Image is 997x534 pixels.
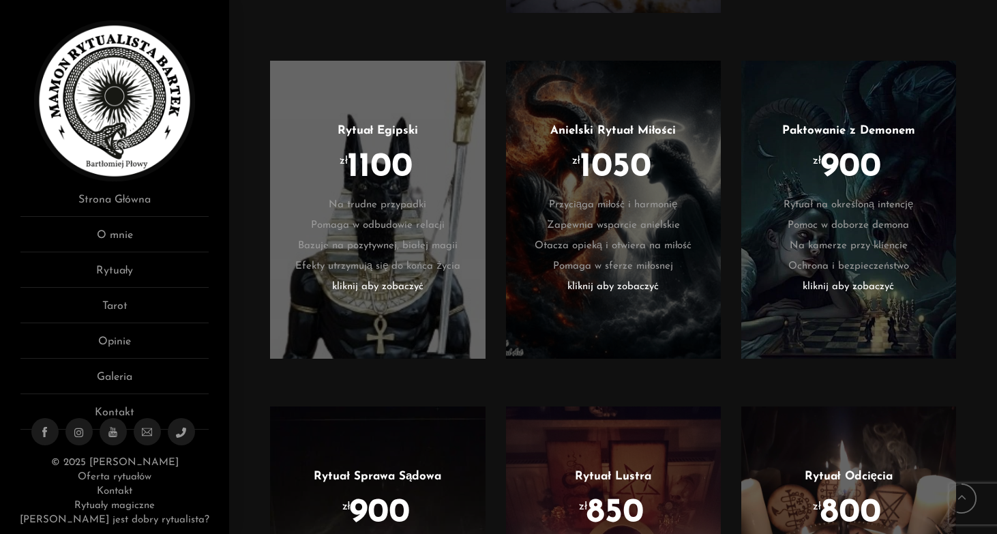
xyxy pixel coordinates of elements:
[526,277,700,297] li: kliknij aby zobaczyć
[782,125,915,136] a: Paktowanie z Demonem
[78,472,151,482] a: Oferta rytuałów
[97,486,132,496] a: Kontakt
[20,369,209,394] a: Galeria
[291,195,464,216] li: Na trudne przypadki
[762,236,936,256] li: Na kamerze przy kliencie
[20,515,209,525] a: [PERSON_NAME] jest dobry rytualista?
[526,216,700,236] li: Zapewnia wsparcie anielskie
[586,506,644,520] span: 850
[34,20,195,181] img: Rytualista Bartek
[762,195,936,216] li: Rytuał na określoną intencję
[820,160,881,175] span: 900
[20,298,209,323] a: Tarot
[762,216,936,236] li: Pomoc w doborze demona
[762,256,936,277] li: Ochrona i bezpieczeństwo
[550,125,676,136] a: Anielski Rytuał Miłości
[349,506,410,520] span: 900
[813,501,821,512] sup: zł
[338,125,419,136] a: Rytuał Egipski
[20,263,209,288] a: Rytuały
[526,195,700,216] li: Przyciąga miłość i harmonię
[347,160,413,175] span: 1100
[342,501,351,512] sup: zł
[526,236,700,256] li: Otacza opieką i otwiera na miłość
[580,160,651,175] span: 1050
[762,277,936,297] li: kliknij aby zobaczyć
[74,501,155,511] a: Rytuały magiczne
[579,501,587,512] sup: zł
[291,256,464,277] li: Efekty utrzymują się do końca życia
[291,216,464,236] li: Pomaga w odbudowie relacji
[291,236,464,256] li: Bazuje na pozytywnej, białej magii
[314,471,441,482] a: Rytuał Sprawa Sądowa
[575,471,651,482] a: Rytuał Lustra
[526,256,700,277] li: Pomaga w sferze miłosnej
[805,471,893,482] a: Rytuał Odcięcia
[20,333,209,359] a: Opinie
[20,192,209,217] a: Strona Główna
[813,155,821,166] sup: zł
[340,155,348,166] sup: zł
[20,404,209,430] a: Kontakt
[820,506,881,520] span: 800
[572,155,580,166] sup: zł
[291,277,464,297] li: kliknij aby zobaczyć
[20,227,209,252] a: O mnie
